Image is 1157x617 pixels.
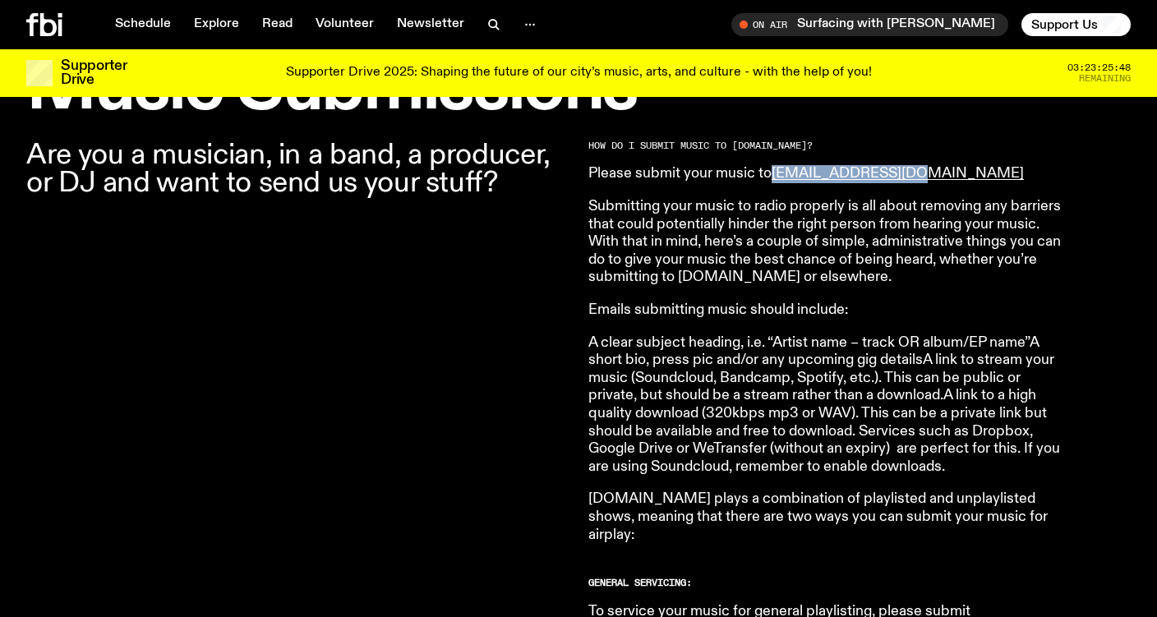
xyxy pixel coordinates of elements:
h2: HOW DO I SUBMIT MUSIC TO [DOMAIN_NAME]? [588,141,1062,150]
a: Read [252,13,302,36]
strong: GENERAL SERVICING: [588,576,692,589]
p: Please submit your music to [588,165,1062,183]
p: Supporter Drive 2025: Shaping the future of our city’s music, arts, and culture - with the help o... [286,66,872,81]
span: Remaining [1079,74,1131,83]
a: Explore [184,13,249,36]
h1: Music Submissions [26,55,1131,122]
a: Volunteer [306,13,384,36]
span: Support Us [1031,17,1098,32]
span: 03:23:25:48 [1067,63,1131,72]
a: Schedule [105,13,181,36]
a: [EMAIL_ADDRESS][DOMAIN_NAME] [772,166,1024,181]
button: On AirSurfacing with [PERSON_NAME] [731,13,1008,36]
p: Submitting your music to radio properly is all about removing any barriers that could potentially... [588,198,1062,287]
h3: Supporter Drive [61,59,127,87]
p: [DOMAIN_NAME] plays a combination of playlisted and unplaylisted shows, meaning that there are tw... [588,490,1062,544]
p: Are you a musician, in a band, a producer, or DJ and want to send us your stuff? [26,141,569,197]
a: Newsletter [387,13,474,36]
p: A clear subject heading, i.e. “Artist name – track OR album/EP name”A short bio, press pic and/or... [588,334,1062,477]
p: Emails submitting music should include: [588,302,1062,320]
button: Support Us [1021,13,1131,36]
